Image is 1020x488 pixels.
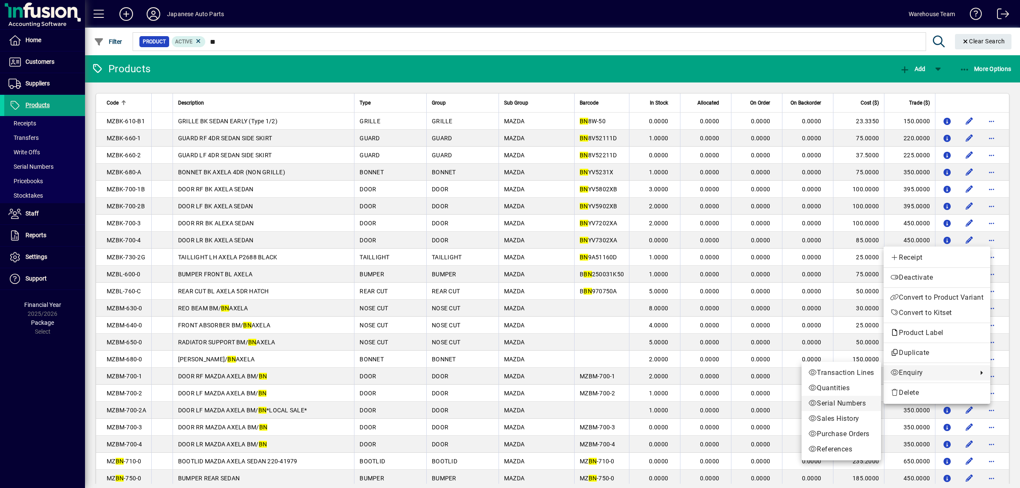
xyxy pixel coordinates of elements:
[808,383,874,393] span: Quantities
[808,368,874,378] span: Transaction Lines
[890,292,983,303] span: Convert to Product Variant
[808,444,874,454] span: References
[884,270,990,285] button: Deactivate product
[808,429,874,439] span: Purchase Orders
[890,388,983,398] span: Delete
[890,348,983,358] span: Duplicate
[808,414,874,424] span: Sales History
[890,329,948,337] span: Product Label
[890,272,983,283] span: Deactivate
[890,253,983,263] span: Receipt
[808,398,874,409] span: Serial Numbers
[890,308,983,318] span: Convert to Kitset
[890,368,973,378] span: Enquiry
